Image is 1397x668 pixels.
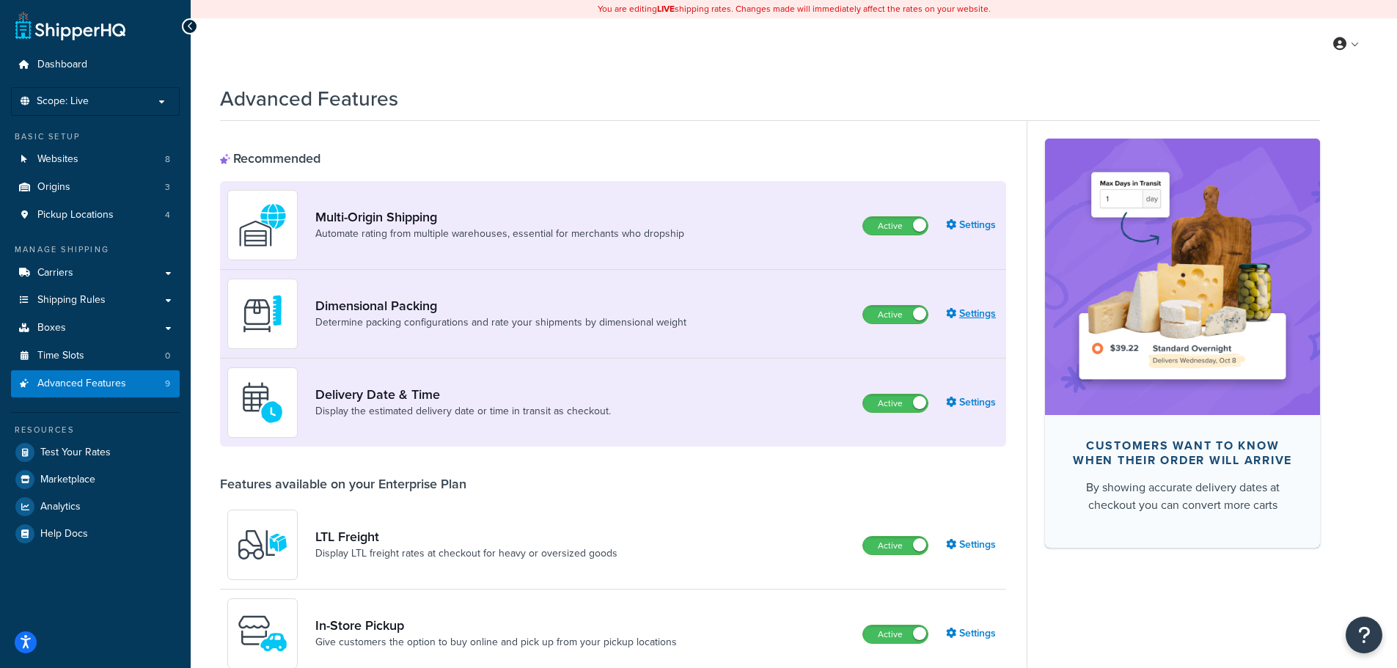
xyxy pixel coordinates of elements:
[315,298,686,314] a: Dimensional Packing
[37,322,66,334] span: Boxes
[220,84,398,113] h1: Advanced Features
[863,394,928,412] label: Active
[315,404,611,419] a: Display the estimated delivery date or time in transit as checkout.
[11,146,180,173] li: Websites
[11,521,180,547] a: Help Docs
[315,227,684,241] a: Automate rating from multiple warehouses, essential for merchants who dropship
[11,424,180,436] div: Resources
[946,304,999,324] a: Settings
[165,181,170,194] span: 3
[237,199,288,251] img: WatD5o0RtDAAAAAElFTkSuQmCC
[863,306,928,323] label: Active
[237,288,288,339] img: DTVBYsAAAAAASUVORK5CYII=
[1068,438,1297,468] div: Customers want to know when their order will arrive
[237,377,288,428] img: gfkeb5ejjkALwAAAABJRU5ErkJggg==
[11,342,180,370] li: Time Slots
[37,350,84,362] span: Time Slots
[315,635,677,650] a: Give customers the option to buy online and pick up from your pickup locations
[11,202,180,229] a: Pickup Locations4
[11,439,180,466] a: Test Your Rates
[40,447,111,459] span: Test Your Rates
[37,209,114,221] span: Pickup Locations
[315,617,677,634] a: In-Store Pickup
[315,209,684,225] a: Multi-Origin Shipping
[657,2,675,15] b: LIVE
[11,342,180,370] a: Time Slots0
[165,209,170,221] span: 4
[315,315,686,330] a: Determine packing configurations and rate your shipments by dimensional weight
[315,386,611,403] a: Delivery Date & Time
[40,474,95,486] span: Marketplace
[220,150,320,166] div: Recommended
[11,493,180,520] a: Analytics
[165,350,170,362] span: 0
[37,181,70,194] span: Origins
[1068,479,1297,514] div: By showing accurate delivery dates at checkout you can convert more carts
[11,131,180,143] div: Basic Setup
[11,287,180,314] a: Shipping Rules
[863,537,928,554] label: Active
[946,215,999,235] a: Settings
[946,623,999,644] a: Settings
[220,476,466,492] div: Features available on your Enterprise Plan
[37,95,89,108] span: Scope: Live
[237,519,288,570] img: y79ZsPf0fXUFUhFXDzUgf+ktZg5F2+ohG75+v3d2s1D9TjoU8PiyCIluIjV41seZevKCRuEjTPPOKHJsQcmKCXGdfprl3L4q7...
[37,267,73,279] span: Carriers
[946,392,999,413] a: Settings
[237,608,288,659] img: wfgcfpwTIucLEAAAAASUVORK5CYII=
[11,51,180,78] a: Dashboard
[40,501,81,513] span: Analytics
[165,153,170,166] span: 8
[1346,617,1382,653] button: Open Resource Center
[11,370,180,397] a: Advanced Features9
[863,625,928,643] label: Active
[11,174,180,201] a: Origins3
[37,378,126,390] span: Advanced Features
[11,243,180,256] div: Manage Shipping
[1067,161,1298,392] img: feature-image-ddt-36eae7f7280da8017bfb280eaccd9c446f90b1fe08728e4019434db127062ab4.png
[11,370,180,397] li: Advanced Features
[11,260,180,287] a: Carriers
[37,153,78,166] span: Websites
[165,378,170,390] span: 9
[863,217,928,235] label: Active
[315,529,617,545] a: LTL Freight
[11,174,180,201] li: Origins
[40,528,88,540] span: Help Docs
[37,59,87,71] span: Dashboard
[37,294,106,307] span: Shipping Rules
[11,202,180,229] li: Pickup Locations
[11,146,180,173] a: Websites8
[11,315,180,342] a: Boxes
[11,466,180,493] a: Marketplace
[946,535,999,555] a: Settings
[315,546,617,561] a: Display LTL freight rates at checkout for heavy or oversized goods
